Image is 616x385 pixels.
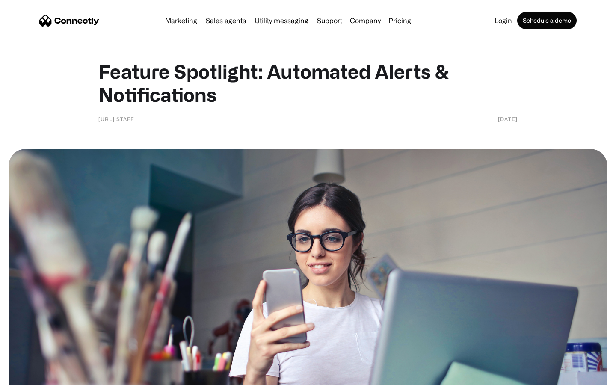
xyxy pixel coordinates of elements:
a: Pricing [385,17,415,24]
a: Support [314,17,346,24]
a: Login [491,17,515,24]
aside: Language selected: English [9,370,51,382]
div: [URL] staff [98,115,134,123]
div: Company [347,15,383,27]
a: Sales agents [202,17,249,24]
div: Company [350,15,381,27]
a: Marketing [162,17,201,24]
a: home [39,14,99,27]
a: Utility messaging [251,17,312,24]
ul: Language list [17,370,51,382]
h1: Feature Spotlight: Automated Alerts & Notifications [98,60,518,106]
a: Schedule a demo [517,12,577,29]
div: [DATE] [498,115,518,123]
